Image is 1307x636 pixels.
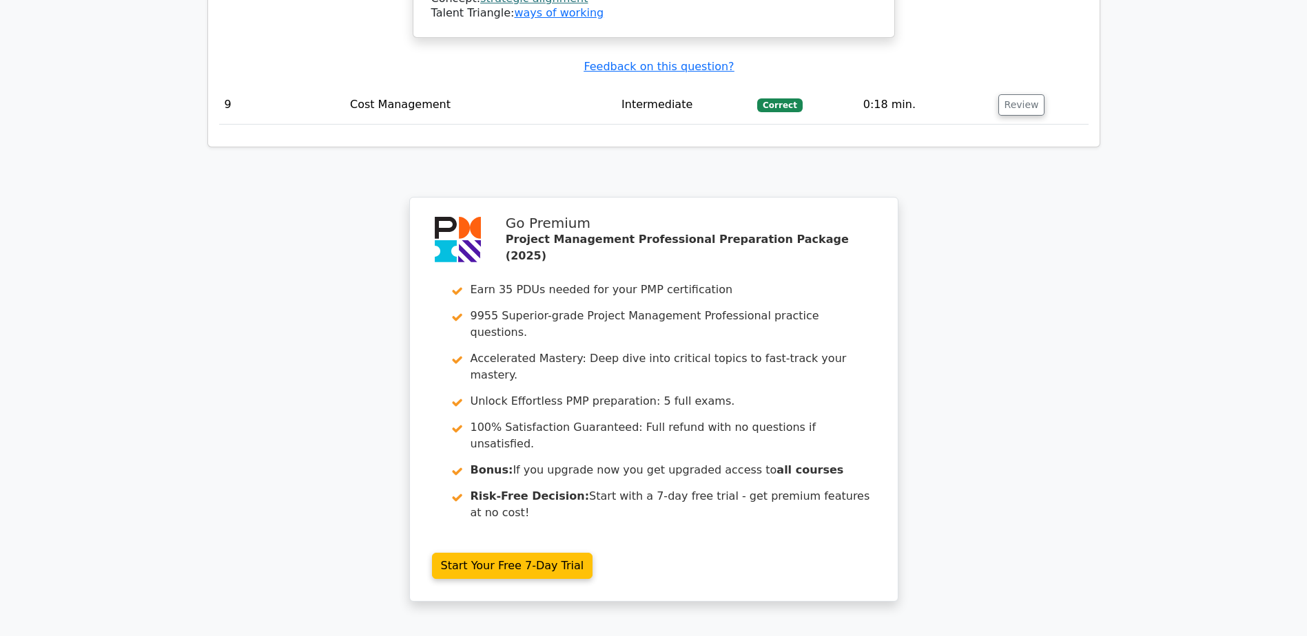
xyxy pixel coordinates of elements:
[344,85,616,125] td: Cost Management
[757,98,802,112] span: Correct
[858,85,993,125] td: 0:18 min.
[584,60,734,73] a: Feedback on this question?
[432,553,593,579] a: Start Your Free 7-Day Trial
[219,85,344,125] td: 9
[616,85,752,125] td: Intermediate
[514,6,604,19] a: ways of working
[998,94,1045,116] button: Review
